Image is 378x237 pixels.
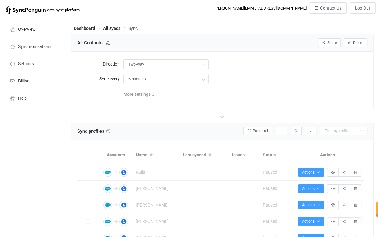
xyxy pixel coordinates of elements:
[47,8,80,12] span: data sync platform
[18,79,30,84] span: Billing
[18,62,34,66] span: Settings
[3,20,65,38] a: Overview
[103,26,120,31] span: All syncs
[74,26,95,31] span: Dashboard
[46,6,47,14] span: |
[3,72,65,89] a: Billing
[3,55,65,72] a: Settings
[18,27,36,32] span: Overview
[3,89,65,106] a: Help
[6,6,80,14] a: |data sync platform
[350,2,376,14] button: Log Out
[320,6,341,10] span: Contact Us
[355,6,370,10] span: Log Out
[18,44,51,49] span: Synchronizations
[128,26,138,31] span: Sync
[309,2,347,14] button: Contact Us
[215,6,307,10] div: [PERSON_NAME][EMAIL_ADDRESS][DOMAIN_NAME]
[3,38,65,55] a: Synchronizations
[18,96,27,101] span: Help
[74,26,138,30] div: Breadcrumb
[6,6,46,14] img: syncpenguin.svg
